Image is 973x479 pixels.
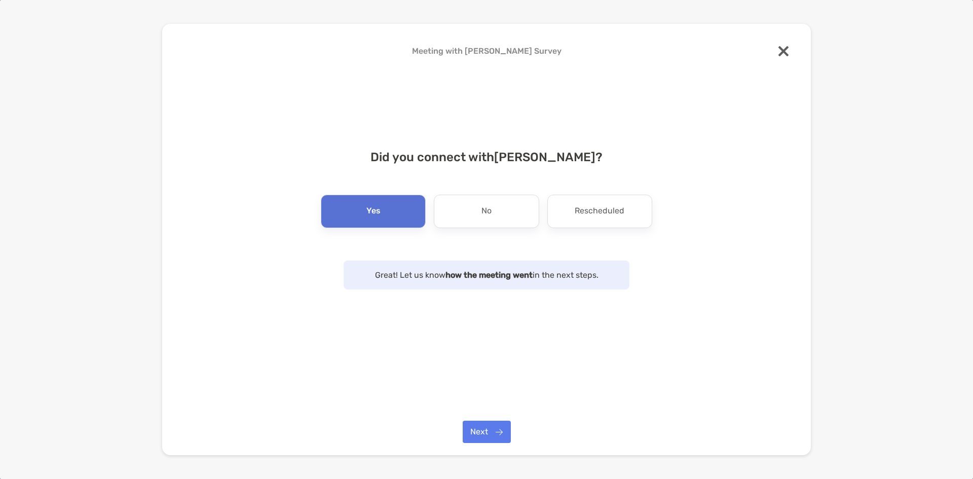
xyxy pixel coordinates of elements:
[445,270,533,280] strong: how the meeting went
[778,46,789,56] img: close modal
[463,421,511,443] button: Next
[354,269,619,281] p: Great! Let us know in the next steps.
[178,150,795,164] h4: Did you connect with [PERSON_NAME] ?
[575,203,624,219] p: Rescheduled
[366,203,381,219] p: Yes
[178,46,795,56] h4: Meeting with [PERSON_NAME] Survey
[481,203,492,219] p: No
